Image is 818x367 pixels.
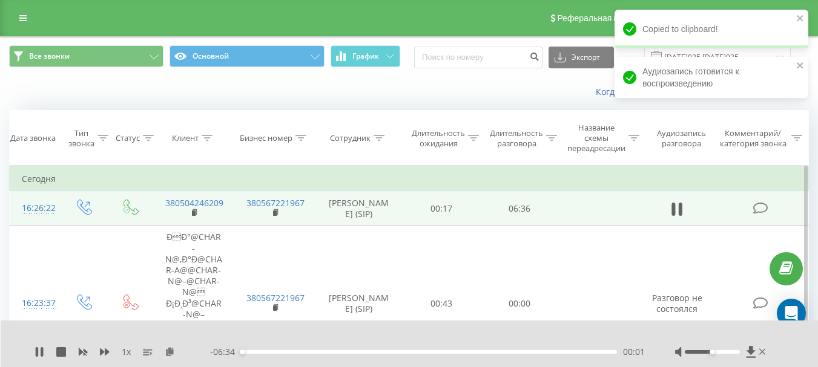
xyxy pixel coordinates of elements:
div: 16:23:37 [22,291,47,315]
input: Поиск по номеру [414,47,543,68]
button: Все звонки [9,45,163,67]
span: 1 x [122,346,131,358]
span: Реферальная программа [557,13,656,23]
div: Аудиозапись готовится к воспроизведению [615,57,808,98]
div: Accessibility label [240,349,245,354]
td: 06:36 [481,191,559,226]
button: close [796,13,805,25]
div: Клиент [172,133,199,143]
div: Название схемы переадресации [567,123,625,154]
td: Сегодня [10,167,809,191]
a: 380567221967 [246,292,305,304]
div: Аудиозапись разговора [651,128,712,149]
div: Комментарий/категория звонка [717,128,788,149]
div: Copied to clipboard! [615,10,808,48]
a: Когда данные могут отличаться от других систем [596,86,809,97]
div: Статус [116,133,140,143]
div: Дата звонка [10,133,56,143]
div: Сотрудник [330,133,371,143]
div: Accessibility label [710,349,714,354]
span: 00:01 [623,346,645,358]
span: Все звонки [29,51,70,61]
a: 380567221967 [246,197,305,209]
div: Тип звонка [68,128,94,149]
div: Open Intercom Messenger [777,299,806,328]
button: Основной [170,45,324,67]
div: Бизнес номер [240,133,292,143]
div: Длительность разговора [490,128,543,149]
div: 16:26:22 [22,196,47,220]
div: Длительность ожидания [412,128,465,149]
td: 00:17 [403,191,481,226]
button: close [796,60,805,72]
td: [PERSON_NAME] (SIP) [315,191,403,226]
a: 380504246209 [165,197,223,209]
button: График [331,45,400,67]
span: График [352,52,379,60]
span: - 06:34 [210,346,241,358]
span: Разговор не состоялся [652,292,702,314]
button: Экспорт [549,47,614,68]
